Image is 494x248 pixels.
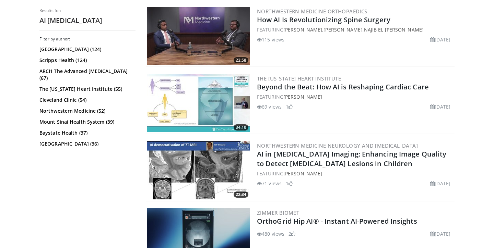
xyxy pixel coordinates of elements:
li: [DATE] [430,230,450,237]
li: 115 views [257,36,284,43]
span: 22:34 [234,191,248,198]
a: AI in [MEDICAL_DATA] Imaging: Enhancing Image Quality to Detect [MEDICAL_DATA] Lesions in Children [257,149,446,168]
div: FEATURING [257,170,453,177]
li: [DATE] [430,103,450,110]
a: Zimmer Biomet [257,209,299,216]
a: [GEOGRAPHIC_DATA] (124) [39,46,134,53]
a: 22:34 [147,141,250,199]
li: [DATE] [430,36,450,43]
a: Northwestern Medicine (52) [39,108,134,114]
a: OrthoGrid Hip AI® - Instant AI-Powered Insights [257,216,417,226]
a: [PERSON_NAME] [283,26,322,33]
li: 69 views [257,103,282,110]
a: Scripps Health (124) [39,57,134,64]
p: Results for: [39,8,136,13]
li: 2 [289,230,295,237]
a: [PERSON_NAME] [283,94,322,100]
a: 22:58 [147,7,250,65]
li: [DATE] [430,180,450,187]
div: FEATURING [257,93,453,100]
a: The [US_STATE] Heart Institute (55) [39,86,134,92]
a: [PERSON_NAME] [324,26,362,33]
div: FEATURING , , [257,26,453,33]
a: Mount Sinai Health System (39) [39,119,134,125]
li: 71 views [257,180,282,187]
img: a9ff37e4-321d-4953-b4fe-0af87965d9f8.300x170_q85_crop-smart_upscale.jpg [147,141,250,199]
a: [GEOGRAPHIC_DATA] (36) [39,140,134,147]
a: [PERSON_NAME] [283,170,322,177]
a: ARCH The Advanced [MEDICAL_DATA] (67) [39,68,134,82]
span: 22:58 [234,57,248,63]
a: How AI Is Revolutionizing Spine Surgery [257,15,390,24]
img: 96ed58e9-bf0c-4fc3-b9d6-8aeff87b4620.300x170_q85_crop-smart_upscale.jpg [147,74,250,132]
a: Najib El [PERSON_NAME] [364,26,424,33]
a: Northwestern Medicine Orthopaedics [257,8,367,15]
li: 1 [286,180,293,187]
li: 1 [286,103,293,110]
h3: Filter by author: [39,36,136,42]
a: Northwestern Medicine Neurology and [MEDICAL_DATA] [257,142,418,149]
h2: AI [MEDICAL_DATA] [39,16,136,25]
a: Baystate Health (37) [39,129,134,136]
a: Beyond the Beat: How AI is Reshaping Cardiac Care [257,82,429,91]
li: 480 views [257,230,284,237]
span: 34:10 [234,124,248,131]
a: Cleveland Clinic (54) [39,97,134,103]
a: The [US_STATE] Heart Institute [257,75,341,82]
a: 34:10 [147,74,250,132]
img: e30f74f3-58dc-49b6-b27f-ac8d8128a936.300x170_q85_crop-smart_upscale.jpg [147,7,250,65]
